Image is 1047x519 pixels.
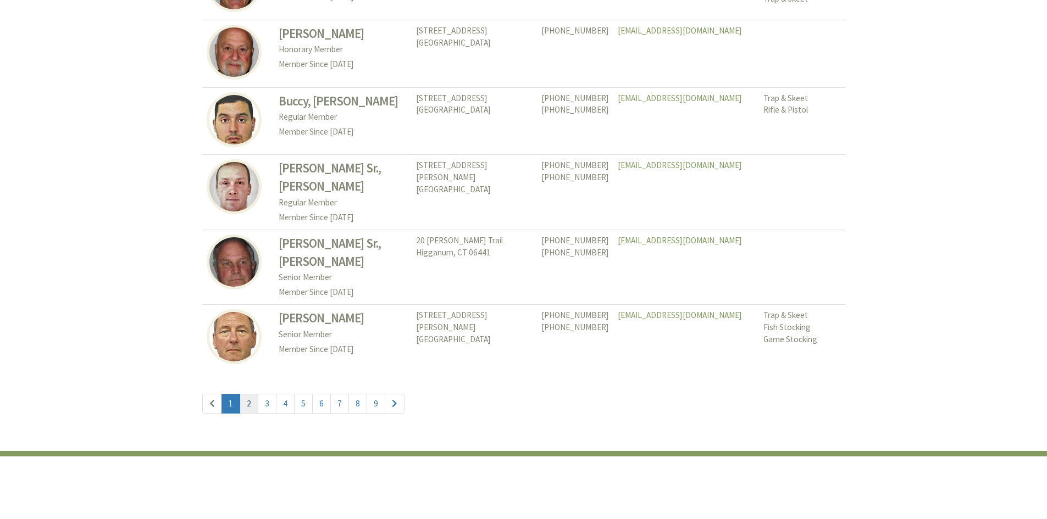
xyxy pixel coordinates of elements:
p: Member Since [DATE] [279,342,407,357]
h3: [PERSON_NAME] [279,25,407,43]
td: [PHONE_NUMBER] [PHONE_NUMBER] [537,87,613,155]
p: Senior Member [279,270,407,285]
a: 9 [367,394,385,414]
a: 7 [330,394,349,414]
a: 5 [294,394,313,414]
p: Regular Member [279,110,407,125]
h3: [PERSON_NAME] Sr., [PERSON_NAME] [279,159,407,196]
td: [STREET_ADDRESS][PERSON_NAME] [GEOGRAPHIC_DATA] [412,305,538,372]
td: [STREET_ADDRESS] [GEOGRAPHIC_DATA] [412,87,538,155]
td: [STREET_ADDRESS][PERSON_NAME] [GEOGRAPHIC_DATA] [412,155,538,230]
a: [EMAIL_ADDRESS][DOMAIN_NAME] [618,160,742,170]
a: [EMAIL_ADDRESS][DOMAIN_NAME] [618,93,742,103]
a: 1 [221,394,240,414]
h3: [PERSON_NAME] [279,309,407,327]
img: David Buckley [207,159,262,214]
a: 3 [258,394,276,414]
a: 6 [312,394,331,414]
p: Honorary Member [279,42,407,57]
p: Regular Member [279,196,407,210]
a: [EMAIL_ADDRESS][DOMAIN_NAME] [618,235,742,245]
p: Senior Member [279,327,407,342]
a: 4 [276,394,295,414]
a: 2 [240,394,258,414]
p: Member Since [DATE] [279,210,407,225]
p: Member Since [DATE] [279,125,407,139]
img: James Bucci [207,25,262,80]
td: [STREET_ADDRESS] [GEOGRAPHIC_DATA] [412,20,538,87]
a: [EMAIL_ADDRESS][DOMAIN_NAME] [618,25,742,36]
a: 8 [348,394,367,414]
h3: [PERSON_NAME] Sr., [PERSON_NAME] [279,235,407,271]
td: [PHONE_NUMBER] [PHONE_NUMBER] [537,305,613,372]
img: Stefano Buccy [207,92,262,147]
nav: Page Navigation [202,383,845,426]
td: [PHONE_NUMBER] [537,20,613,87]
img: Robert Burdon [207,235,262,289]
td: [PHONE_NUMBER] [PHONE_NUMBER] [537,230,613,304]
p: Member Since [DATE] [279,57,407,72]
p: Member Since [DATE] [279,285,407,300]
a: [EMAIL_ADDRESS][DOMAIN_NAME] [618,310,742,320]
img: William Burhans [207,309,262,364]
h3: Buccy, [PERSON_NAME] [279,92,407,110]
td: Trap & Skeet Rifle & Pistol [759,87,845,155]
td: [PHONE_NUMBER] [PHONE_NUMBER] [537,155,613,230]
td: Trap & Skeet Fish Stocking Game Stocking [759,305,845,372]
td: 20 [PERSON_NAME] Trail Higganum, CT 06441 [412,230,538,304]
